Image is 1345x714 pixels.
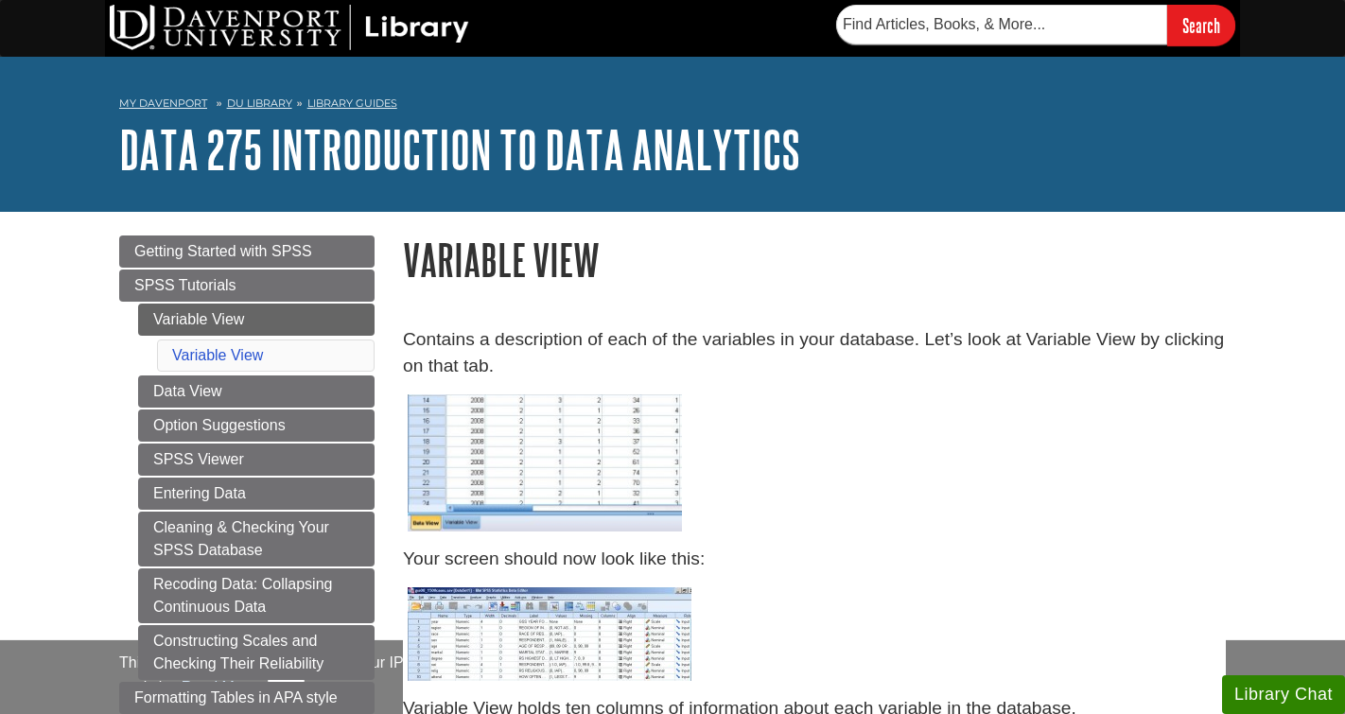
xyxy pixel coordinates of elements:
[138,375,375,408] a: Data View
[119,96,207,112] a: My Davenport
[138,625,375,680] a: Constructing Scales and Checking Their Reliability
[138,409,375,442] a: Option Suggestions
[307,96,397,110] a: Library Guides
[138,512,375,566] a: Cleaning & Checking Your SPSS Database
[172,347,263,363] a: Variable View
[403,546,1226,573] p: Your screen should now look like this:
[134,243,312,259] span: Getting Started with SPSS
[138,568,375,623] a: Recoding Data: Collapsing Continuous Data
[138,478,375,510] a: Entering Data
[138,304,375,336] a: Variable View
[836,5,1235,45] form: Searches DU Library's articles, books, and more
[134,689,338,705] span: Formatting Tables in APA style
[403,326,1226,381] p: Contains a description of each of the variables in your database. Let’s look at Variable View by ...
[119,120,800,179] a: DATA 275 Introduction to Data Analytics
[119,682,375,714] a: Formatting Tables in APA style
[1222,675,1345,714] button: Library Chat
[227,96,292,110] a: DU Library
[119,91,1226,121] nav: breadcrumb
[403,235,1226,284] h1: Variable View
[119,235,375,268] a: Getting Started with SPSS
[134,277,236,293] span: SPSS Tutorials
[110,5,469,50] img: DU Library
[138,444,375,476] a: SPSS Viewer
[119,270,375,302] a: SPSS Tutorials
[1167,5,1235,45] input: Search
[836,5,1167,44] input: Find Articles, Books, & More...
